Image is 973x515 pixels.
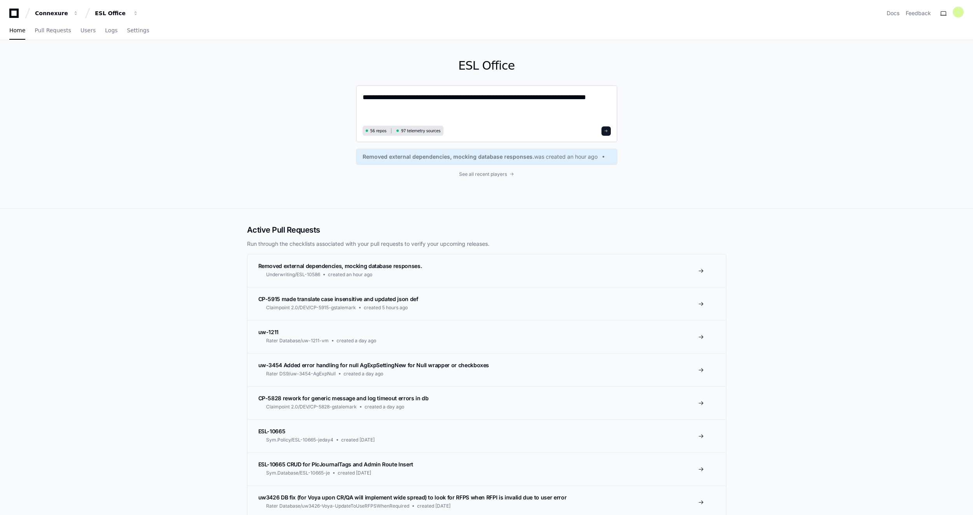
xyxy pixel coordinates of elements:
[95,9,128,17] div: ESL Office
[370,128,387,134] span: 56 repos
[363,153,534,161] span: Removed external dependencies, mocking database responses.
[81,22,96,40] a: Users
[266,404,357,410] span: Claimpoint 2.0/DEV/CP-5828-gstalemark
[266,305,356,311] span: Claimpoint 2.0/DEV/CP-5915-gstalemark
[247,287,726,320] a: CP-5915 made translate case insensitive and updated json defClaimpoint 2.0/DEV/CP-5915-gstalemark...
[105,22,117,40] a: Logs
[81,28,96,33] span: Users
[337,338,376,344] span: created a day ago
[266,503,409,509] span: Rater Database/uw3426-Voya-UpdateToUseRFPSWhenRequired
[247,353,726,386] a: uw-3454 Added error handling for null AgExpSettingNew for Null wrapper or checkboxesRater DS9/uw-...
[365,404,404,410] span: created a day ago
[364,305,408,311] span: created 5 hours ago
[266,470,330,476] span: Sym.Database/ESL-10665-je
[906,9,931,17] button: Feedback
[338,470,371,476] span: created [DATE]
[35,22,71,40] a: Pull Requests
[35,28,71,33] span: Pull Requests
[105,28,117,33] span: Logs
[266,338,329,344] span: Rater Database/uw-1211-vm
[258,362,489,368] span: uw-3454 Added error handling for null AgExpSettingNew for Null wrapper or checkboxes
[247,452,726,485] a: ESL-10665 CRUD for PlcJournalTags and Admin Route InsertSym.Database/ESL-10665-jecreated [DATE]
[127,22,149,40] a: Settings
[258,494,567,501] span: uw3426 DB fix (for Voya upon CR/QA will implement wide spread) to look for RFPS when RFPI is inva...
[258,296,418,302] span: CP-5915 made translate case insensitive and updated json def
[35,9,68,17] div: Connexure
[266,437,333,443] span: Sym.Policy/ESL-10665-jeday4
[258,428,286,434] span: ESL-10665
[887,9,899,17] a: Docs
[247,240,726,248] p: Run through the checklists associated with your pull requests to verify your upcoming releases.
[328,272,372,278] span: created an hour ago
[534,153,598,161] span: was created an hour ago
[363,153,611,161] a: Removed external dependencies, mocking database responses.was created an hour ago
[9,28,25,33] span: Home
[127,28,149,33] span: Settings
[258,461,413,468] span: ESL-10665 CRUD for PlcJournalTags and Admin Route Insert
[32,6,82,20] button: Connexure
[247,419,726,452] a: ESL-10665Sym.Policy/ESL-10665-jeday4created [DATE]
[247,224,726,235] h2: Active Pull Requests
[258,395,429,401] span: CP-5828 rework for generic message and log timeout errors in db
[9,22,25,40] a: Home
[459,171,507,177] span: See all recent players
[344,371,383,377] span: created a day ago
[258,329,279,335] span: uw-1211
[247,386,726,419] a: CP-5828 rework for generic message and log timeout errors in dbClaimpoint 2.0/DEV/CP-5828-gstalem...
[247,320,726,353] a: uw-1211Rater Database/uw-1211-vmcreated a day ago
[341,437,375,443] span: created [DATE]
[401,128,440,134] span: 97 telemetry sources
[258,263,422,269] span: Removed external dependencies, mocking database responses.
[247,254,726,287] a: Removed external dependencies, mocking database responses.Underwriting/ESL-10586created an hour ago
[92,6,142,20] button: ESL Office
[417,503,451,509] span: created [DATE]
[266,371,336,377] span: Rater DS9/uw-3454-AgExpNull
[356,171,617,177] a: See all recent players
[356,59,617,73] h1: ESL Office
[266,272,320,278] span: Underwriting/ESL-10586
